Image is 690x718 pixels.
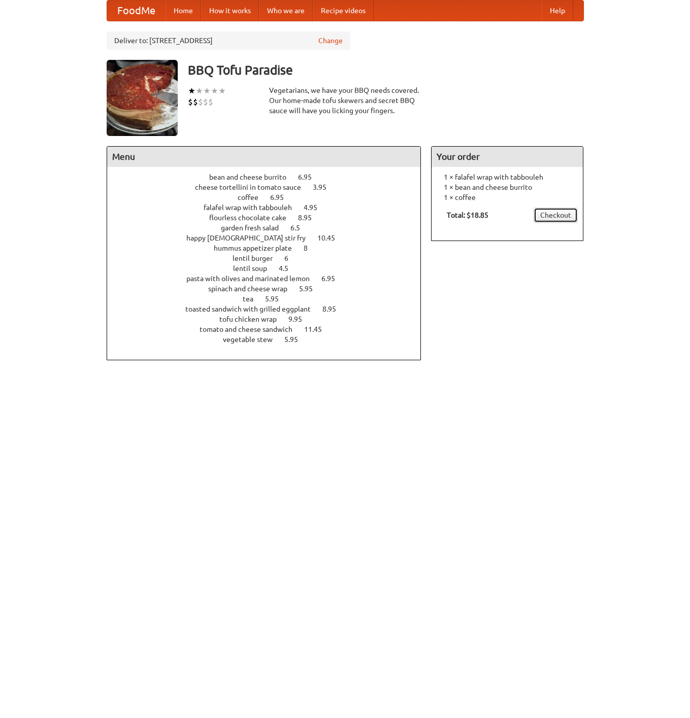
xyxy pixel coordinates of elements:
[233,254,307,262] a: lentil burger 6
[221,224,289,232] span: garden fresh salad
[284,335,308,344] span: 5.95
[200,325,303,333] span: tomato and cheese sandwich
[204,203,302,212] span: falafel wrap with tabbouleh
[542,1,573,21] a: Help
[318,36,343,46] a: Change
[269,85,421,116] div: Vegetarians, we have your BBQ needs covered. Our home-made tofu skewers and secret BBQ sauce will...
[214,244,326,252] a: hummus appetizer plate 8
[304,244,318,252] span: 8
[195,183,345,191] a: cheese tortellini in tomato sauce 3.95
[186,234,354,242] a: happy [DEMOGRAPHIC_DATA] stir fry 10.45
[299,285,323,293] span: 5.95
[201,1,259,21] a: How it works
[313,183,337,191] span: 3.95
[203,85,211,96] li: ★
[186,234,316,242] span: happy [DEMOGRAPHIC_DATA] stir fry
[432,147,583,167] h4: Your order
[188,85,195,96] li: ★
[437,172,578,182] li: 1 × falafel wrap with tabbouleh
[107,147,421,167] h4: Menu
[223,335,283,344] span: vegetable stew
[214,244,302,252] span: hummus appetizer plate
[219,315,321,323] a: tofu chicken wrap 9.95
[209,214,331,222] a: flourless chocolate cake 8.95
[188,60,584,80] h3: BBQ Tofu Paradise
[186,275,320,283] span: pasta with olives and marinated lemon
[208,285,332,293] a: spinach and cheese wrap 5.95
[209,214,297,222] span: flourless chocolate cake
[298,173,322,181] span: 6.95
[321,275,345,283] span: 6.95
[186,275,354,283] a: pasta with olives and marinated lemon 6.95
[208,285,298,293] span: spinach and cheese wrap
[304,325,332,333] span: 11.45
[290,224,310,232] span: 6.5
[218,85,226,96] li: ★
[243,295,264,303] span: tea
[195,183,311,191] span: cheese tortellini in tomato sauce
[185,305,355,313] a: toasted sandwich with grilled eggplant 8.95
[204,203,336,212] a: falafel wrap with tabbouleh 4.95
[437,192,578,202] li: 1 × coffee
[437,182,578,192] li: 1 × bean and cheese burrito
[317,234,345,242] span: 10.45
[265,295,289,303] span: 5.95
[270,193,294,201] span: 6.95
[107,1,166,21] a: FoodMe
[534,208,578,223] a: Checkout
[198,96,203,108] li: $
[208,96,213,108] li: $
[279,264,299,272] span: 4.5
[284,254,299,262] span: 6
[188,96,193,108] li: $
[193,96,198,108] li: $
[107,60,178,136] img: angular.jpg
[233,264,307,272] a: lentil soup 4.5
[233,254,283,262] span: lentil burger
[203,96,208,108] li: $
[288,315,312,323] span: 9.95
[185,305,321,313] span: toasted sandwich with grilled eggplant
[298,214,322,222] span: 8.95
[209,173,297,181] span: bean and cheese burrito
[447,211,488,219] b: Total: $18.85
[211,85,218,96] li: ★
[322,305,346,313] span: 8.95
[259,1,313,21] a: Who we are
[304,203,327,212] span: 4.95
[223,335,317,344] a: vegetable stew 5.95
[166,1,201,21] a: Home
[219,315,287,323] span: tofu chicken wrap
[238,193,269,201] span: coffee
[200,325,341,333] a: tomato and cheese sandwich 11.45
[107,31,350,50] div: Deliver to: [STREET_ADDRESS]
[313,1,374,21] a: Recipe videos
[238,193,303,201] a: coffee 6.95
[243,295,298,303] a: tea 5.95
[209,173,331,181] a: bean and cheese burrito 6.95
[233,264,277,272] span: lentil soup
[195,85,203,96] li: ★
[221,224,319,232] a: garden fresh salad 6.5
